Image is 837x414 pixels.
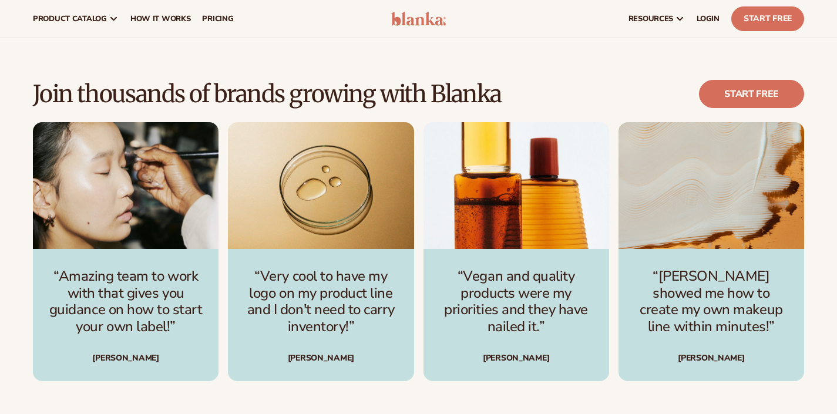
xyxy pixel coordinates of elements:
div: 3 / 4 [423,122,609,381]
img: logo [391,12,446,26]
div: 2 / 4 [228,122,414,381]
img: image_template--19526983188695__image_description_and_name_FJ4Pn4 [33,122,219,248]
img: image_template--19526983188695__image_description_and_name_FJ4Pn4 [423,122,609,248]
span: pricing [202,14,233,23]
span: product catalog [33,14,107,23]
img: image_template--19526983188695__image_description_and_name_FJ4Pn4 [618,122,804,248]
div: [PERSON_NAME] [47,354,204,362]
img: image_template--19526983188695__image_description_and_name_FJ4Pn4 [228,122,414,248]
p: “Vegan and quality products were my priorities and they have nailed it.” [438,268,595,335]
div: 1 / 4 [33,122,219,381]
span: resources [628,14,673,23]
p: “Amazing team to work with that gives you guidance on how to start your own label!” [47,268,204,335]
h2: Join thousands of brands growing with Blanka [33,81,502,107]
div: [PERSON_NAME] [438,354,595,362]
p: “Very cool to have my logo on my product line and I don't need to carry inventory!” [242,268,399,335]
a: Start free [699,80,804,108]
span: How It Works [130,14,191,23]
span: LOGIN [697,14,720,23]
p: “[PERSON_NAME] showed me how to create my own makeup line within minutes!” [633,268,790,335]
div: [PERSON_NAME] [242,354,399,362]
a: Start Free [731,6,804,31]
div: [PERSON_NAME] [633,354,790,362]
div: 4 / 4 [618,122,804,381]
